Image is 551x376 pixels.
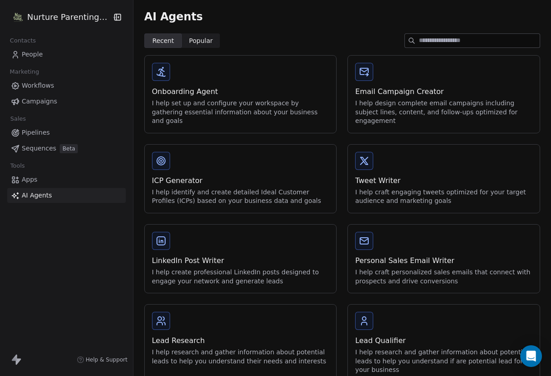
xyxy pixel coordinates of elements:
div: I help research and gather information about potential leads to help you understand if are potent... [355,348,532,375]
span: Sequences [22,144,56,153]
div: Lead Research [152,335,329,346]
button: Nurture Parenting Magazine [11,9,105,25]
a: Campaigns [7,94,126,109]
div: Email Campaign Creator [355,86,532,97]
span: Beta [60,144,78,153]
div: I help craft personalized sales emails that connect with prospects and drive conversions [355,268,532,286]
span: Apps [22,175,38,184]
span: Nurture Parenting Magazine [27,11,109,23]
img: Logo-Nurture%20Parenting%20Magazine-2025-a4b28b-5in.png [13,12,24,23]
div: I help design complete email campaigns including subject lines, content, and follow-ups optimized... [355,99,532,126]
a: AI Agents [7,188,126,203]
div: Open Intercom Messenger [520,345,542,367]
div: ICP Generator [152,175,329,186]
a: Workflows [7,78,126,93]
span: Pipelines [22,128,50,137]
div: Lead Qualifier [355,335,532,346]
div: LinkedIn Post Writer [152,255,329,266]
span: AI Agents [22,191,52,200]
span: People [22,50,43,59]
div: Personal Sales Email Writer [355,255,532,266]
a: Pipelines [7,125,126,140]
div: I help research and gather information about potential leads to help you understand their needs a... [152,348,329,366]
div: I help identify and create detailed Ideal Customer Profiles (ICPs) based on your business data an... [152,188,329,206]
div: Tweet Writer [355,175,532,186]
a: Help & Support [77,356,128,363]
span: Campaigns [22,97,57,106]
span: Help & Support [86,356,128,363]
span: Marketing [6,65,43,79]
span: Contacts [6,34,40,47]
a: Apps [7,172,126,187]
span: Workflows [22,81,54,90]
div: I help set up and configure your workspace by gathering essential information about your business... [152,99,329,126]
div: I help create professional LinkedIn posts designed to engage your network and generate leads [152,268,329,286]
span: Tools [6,159,28,173]
a: SequencesBeta [7,141,126,156]
a: People [7,47,126,62]
span: Sales [6,112,30,126]
span: Popular [189,36,213,46]
div: Onboarding Agent [152,86,329,97]
div: I help craft engaging tweets optimized for your target audience and marketing goals [355,188,532,206]
span: AI Agents [144,10,203,23]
